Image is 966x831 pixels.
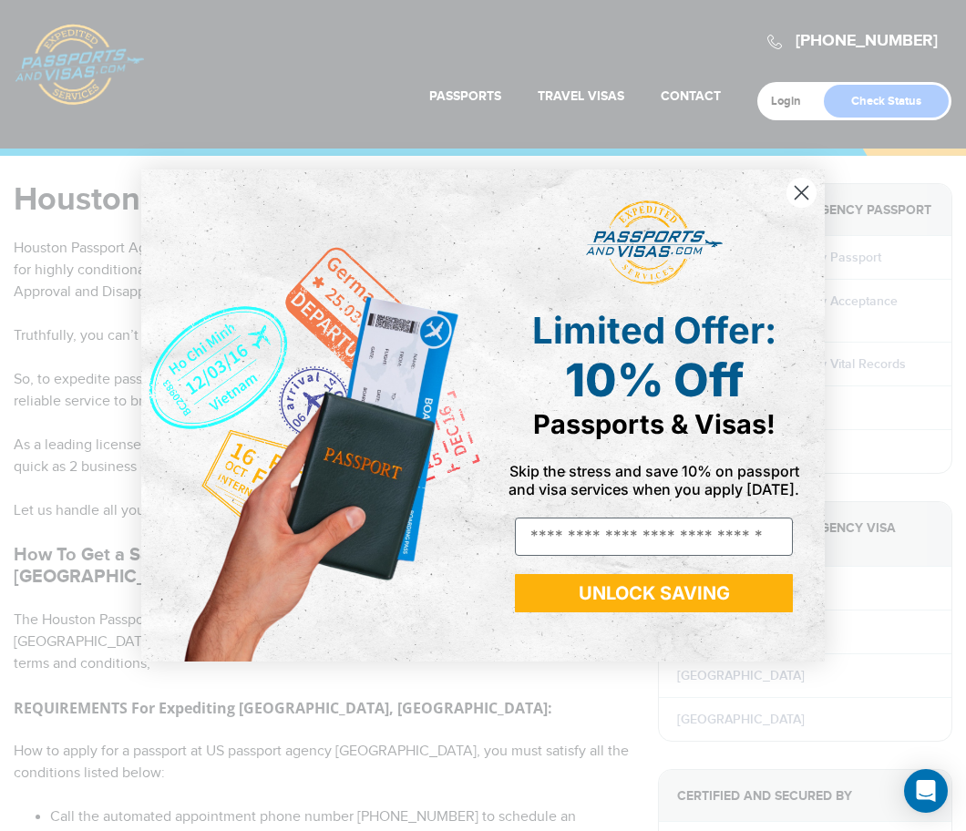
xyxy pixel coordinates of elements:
[533,408,776,440] span: Passports & Visas!
[904,769,948,813] div: Open Intercom Messenger
[586,200,723,286] img: passports and visas
[515,574,793,612] button: UNLOCK SAVING
[509,462,799,498] span: Skip the stress and save 10% on passport and visa services when you apply [DATE].
[786,177,817,209] button: Close dialog
[141,169,483,662] img: de9cda0d-0715-46ca-9a25-073762a91ba7.png
[565,353,744,407] span: 10% Off
[532,308,776,353] span: Limited Offer:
